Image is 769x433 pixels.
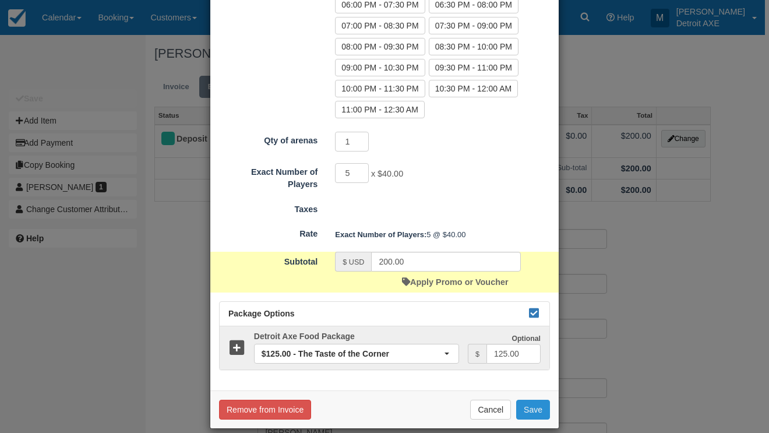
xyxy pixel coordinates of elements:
[429,17,518,34] label: 07:30 PM - 09:00 PM
[343,258,364,266] small: $ USD
[210,224,326,240] label: Rate
[470,400,511,420] button: Cancel
[335,17,425,34] label: 07:00 PM - 08:30 PM
[512,335,541,343] strong: Optional
[335,59,425,76] label: 09:00 PM - 10:30 PM
[228,309,295,318] span: Package Options
[210,131,326,147] label: Qty of arenas
[210,252,326,268] label: Subtotal
[516,400,550,420] button: Save
[371,170,403,179] span: x $40.00
[335,132,369,152] input: Qty of arenas
[335,101,425,118] label: 11:00 PM - 12:30 AM
[402,277,508,287] a: Apply Promo or Voucher
[335,163,369,183] input: Exact Number of Players
[210,162,326,190] label: Exact Number of Players
[262,348,444,360] span: $125.00 - The Taste of the Corner
[335,38,425,55] label: 08:00 PM - 09:30 PM
[245,332,468,341] h5: Detroit Axe Food Package
[335,230,426,239] strong: Exact Number of Players
[429,38,518,55] label: 08:30 PM - 10:00 PM
[220,326,549,370] a: Detroit Axe Food Package $125.00 - The Taste of the Corner Optional $
[210,199,326,216] label: Taxes
[429,59,518,76] label: 09:30 PM - 11:00 PM
[254,344,459,364] button: $125.00 - The Taste of the Corner
[429,80,518,97] label: 10:30 PM - 12:00 AM
[475,350,479,358] small: $
[335,80,425,97] label: 10:00 PM - 11:30 PM
[326,225,559,244] div: 5 @ $40.00
[219,400,311,420] button: Remove from Invoice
